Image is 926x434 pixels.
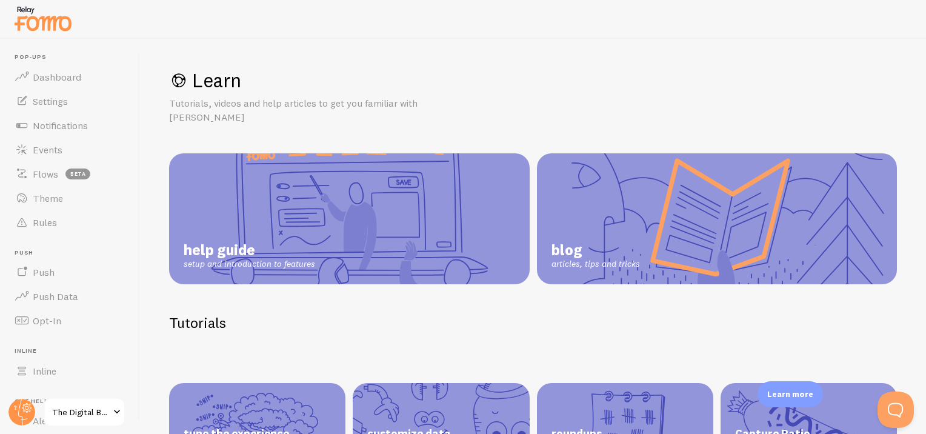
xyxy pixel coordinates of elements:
[7,359,132,383] a: Inline
[33,192,63,204] span: Theme
[169,68,897,93] h1: Learn
[33,216,57,229] span: Rules
[758,381,823,407] div: Learn more
[33,71,81,83] span: Dashboard
[551,241,640,259] span: blog
[33,365,56,377] span: Inline
[33,95,68,107] span: Settings
[33,266,55,278] span: Push
[7,284,132,309] a: Push Data
[767,389,813,400] p: Learn more
[537,153,898,284] a: blog articles, tips and tricks
[33,144,62,156] span: Events
[15,249,132,257] span: Push
[33,168,58,180] span: Flows
[52,405,110,419] span: The Digital BookStore
[13,3,73,34] img: fomo-relay-logo-orange.svg
[7,162,132,186] a: Flows beta
[7,309,132,333] a: Opt-In
[7,210,132,235] a: Rules
[7,89,132,113] a: Settings
[33,119,88,132] span: Notifications
[15,53,132,61] span: Pop-ups
[7,260,132,284] a: Push
[7,113,132,138] a: Notifications
[184,241,315,259] span: help guide
[551,259,640,270] span: articles, tips and tricks
[33,290,78,302] span: Push Data
[7,186,132,210] a: Theme
[169,153,530,284] a: help guide setup and introduction to features
[169,96,460,124] p: Tutorials, videos and help articles to get you familiar with [PERSON_NAME]
[184,259,315,270] span: setup and introduction to features
[169,313,897,332] h2: Tutorials
[65,169,90,179] span: beta
[15,347,132,355] span: Inline
[44,398,125,427] a: The Digital BookStore
[7,138,132,162] a: Events
[878,392,914,428] iframe: Help Scout Beacon - Open
[33,315,61,327] span: Opt-In
[7,65,132,89] a: Dashboard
